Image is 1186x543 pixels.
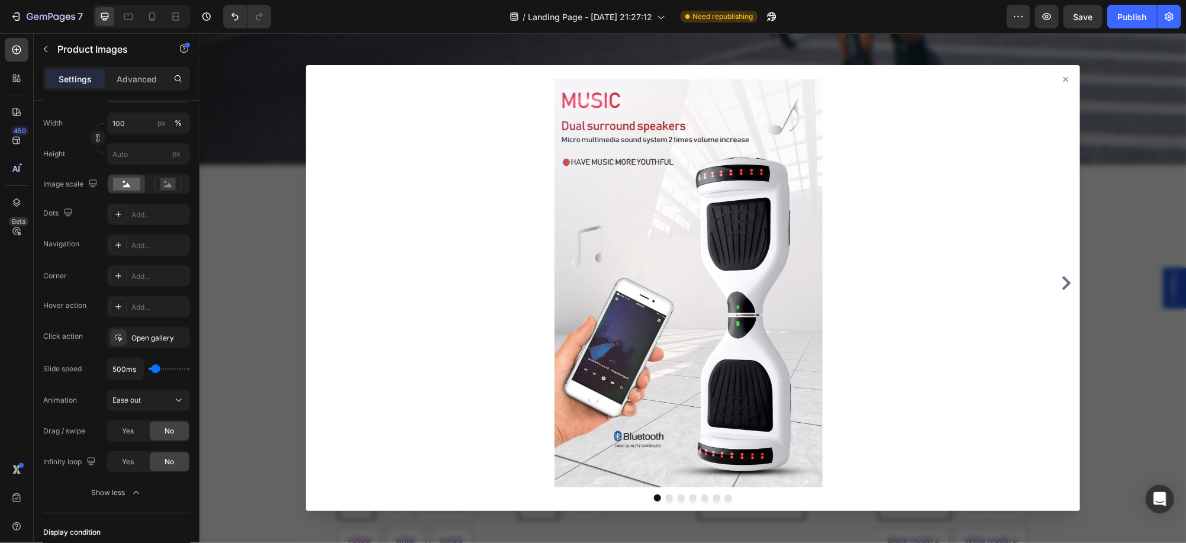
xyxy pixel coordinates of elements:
button: px [171,116,185,130]
div: Click action [43,331,83,342]
button: Carousel Next Arrow [860,243,874,257]
p: Settings [59,73,92,85]
p: 7 [78,9,83,24]
div: Open gallery [131,333,187,343]
input: Auto [108,358,143,380]
div: Slide speed [43,364,82,374]
div: Infinity loop [43,454,98,470]
input: px [107,143,190,165]
button: Dot [526,461,533,468]
button: 7 [5,5,88,28]
div: Add... [131,240,187,251]
div: 450 [11,126,28,136]
button: Dot [478,461,485,468]
button: Dot [466,461,473,468]
div: Add... [131,210,187,220]
div: Corner [43,271,67,281]
div: Animation [43,395,77,406]
button: Save [1063,5,1103,28]
div: Add... [131,302,187,313]
span: / [523,11,526,23]
button: Ease out [107,390,190,411]
p: Advanced [117,73,157,85]
input: px% [107,113,190,134]
span: Ease out [112,396,141,404]
button: % [154,116,169,130]
div: Hover action [43,300,86,311]
div: px [157,118,166,128]
div: Publish [1117,11,1147,23]
button: Dot [514,461,521,468]
div: Drag / swipe [43,426,85,436]
button: Dot [490,461,497,468]
div: Undo/Redo [223,5,271,28]
span: px [172,149,181,158]
div: Show less [92,487,142,499]
button: Publish [1107,5,1157,28]
span: Yes [122,426,134,436]
button: Show less [43,482,190,503]
span: Need republishing [692,11,753,22]
span: Yes [122,457,134,467]
div: % [175,118,182,128]
div: Navigation [43,239,79,249]
label: Width [43,118,63,128]
p: Product Images [57,42,158,56]
span: Landing Page - [DATE] 21:27:12 [528,11,652,23]
label: Height [43,149,65,159]
span: No [165,426,174,436]
div: Dots [43,205,75,221]
div: Add... [131,271,187,282]
div: Open Intercom Messenger [1146,485,1174,513]
button: Dot [502,461,509,468]
div: Image scale [43,176,100,192]
div: Beta [9,217,28,226]
span: No [165,457,174,467]
div: Display condition [43,527,101,538]
span: Save [1074,12,1093,22]
button: Dot [455,461,462,468]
